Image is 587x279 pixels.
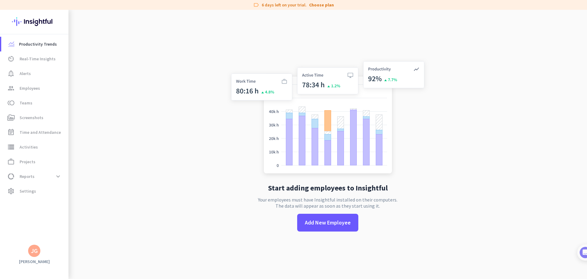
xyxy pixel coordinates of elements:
span: Help [72,206,81,211]
div: JG [31,248,38,254]
span: Add New Employee [305,219,351,227]
span: Time and Attendance [20,129,61,136]
h2: Start adding employees to Insightful [268,184,388,192]
div: [PERSON_NAME] from Insightful [34,66,101,72]
i: label [253,2,259,8]
div: 1Add employees [11,104,111,114]
div: It's time to add your employees! This is crucial since Insightful will start collecting their act... [24,117,106,142]
i: data_usage [7,173,15,180]
i: work_outline [7,158,15,165]
a: work_outlineProjects [1,154,68,169]
i: storage [7,143,15,151]
p: 4 steps [6,81,22,87]
a: menu-itemProductivity Trends [1,37,68,51]
span: Projects [20,158,35,165]
a: notification_importantAlerts [1,66,68,81]
div: 2Initial tracking settings and how to edit them [11,174,111,189]
a: av_timerReal-Time Insights [1,51,68,66]
span: Productivity Trends [19,40,57,48]
a: groupEmployees [1,81,68,96]
a: Choose plan [309,2,334,8]
img: Insightful logo [12,10,57,34]
span: Home [9,206,21,211]
i: event_note [7,129,15,136]
div: You're just a few steps away from completing the essential app setup [9,46,114,60]
i: perm_media [7,114,15,121]
i: notification_important [7,70,15,77]
p: Your employees must have Insightful installed on their computers. The data will appear as soon as... [258,197,397,209]
div: 🎊 Welcome to Insightful! 🎊 [9,24,114,46]
span: Tasks [100,206,113,211]
span: Settings [20,187,36,195]
div: Initial tracking settings and how to edit them [24,176,104,189]
button: Messages [31,191,61,216]
i: av_timer [7,55,15,62]
div: Add employees [24,107,104,113]
i: toll [7,99,15,107]
div: Close [107,2,118,13]
i: settings [7,187,15,195]
i: group [7,85,15,92]
button: Add your employees [24,147,83,160]
img: menu-item [9,41,14,47]
img: Profile image for Tamara [22,64,31,74]
p: About 10 minutes [78,81,116,87]
span: Employees [20,85,40,92]
span: Activities [20,143,38,151]
span: Teams [20,99,32,107]
span: Real-Time Insights [20,55,56,62]
span: Messages [35,206,57,211]
span: Alerts [20,70,31,77]
a: perm_mediaScreenshots [1,110,68,125]
a: event_noteTime and Attendance [1,125,68,140]
button: expand_more [53,171,64,182]
span: Screenshots [20,114,43,121]
button: Tasks [92,191,122,216]
button: Help [61,191,92,216]
img: no-search-results [227,58,429,179]
a: tollTeams [1,96,68,110]
span: Reports [20,173,35,180]
a: storageActivities [1,140,68,154]
a: data_usageReportsexpand_more [1,169,68,184]
h1: Tasks [52,3,72,13]
a: settingsSettings [1,184,68,198]
button: Add New Employee [297,214,358,232]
